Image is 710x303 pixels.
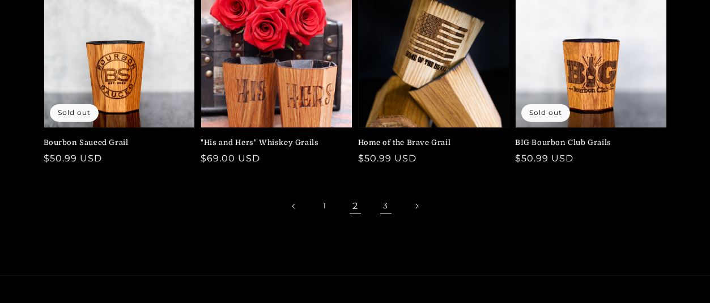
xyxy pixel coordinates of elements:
a: Previous page [282,194,307,219]
a: "His and Hers" Whiskey Grails [201,138,346,148]
a: Page 3 [373,194,398,219]
a: Home of the Brave Grail [358,138,503,148]
a: BIG Bourbon Club Grails [515,138,660,148]
a: Page 1 [312,194,337,219]
a: Next page [404,194,429,219]
nav: Pagination [44,194,667,219]
a: Bourbon Sauced Grail [44,138,189,148]
span: Page 2 [343,194,368,219]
